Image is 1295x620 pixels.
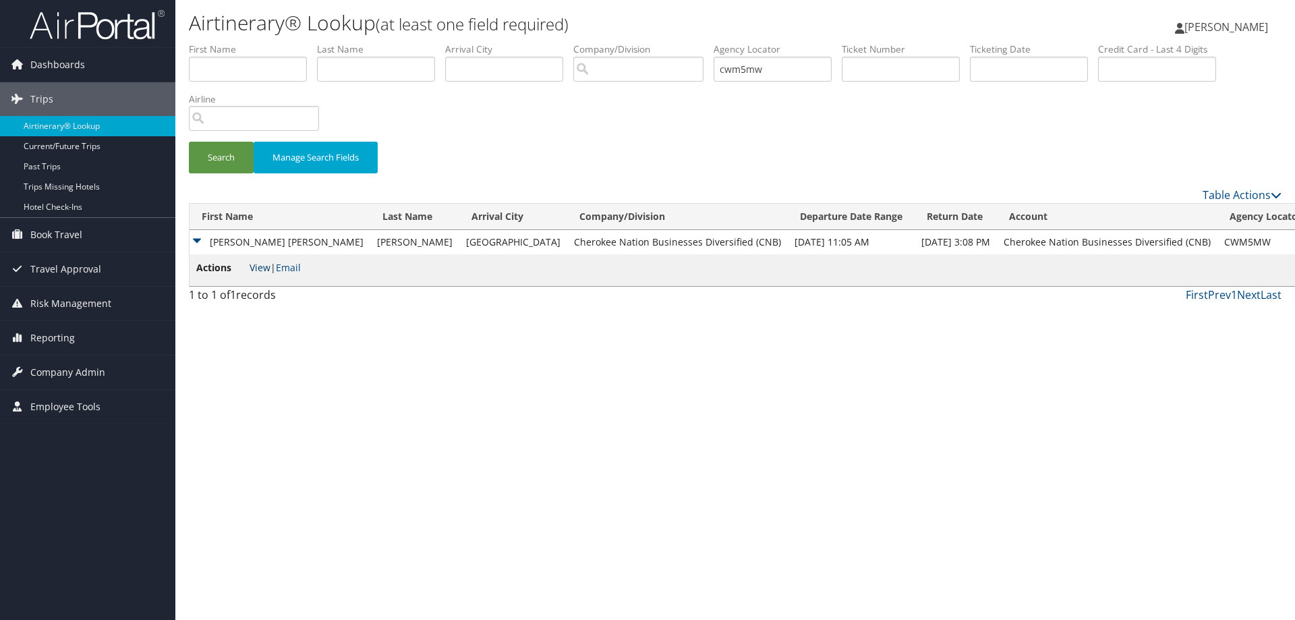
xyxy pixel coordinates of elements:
span: Risk Management [30,287,111,320]
th: Departure Date Range: activate to sort column ascending [788,204,915,230]
span: | [250,261,301,274]
span: Reporting [30,321,75,355]
label: Ticket Number [842,43,970,56]
a: 1 [1231,287,1237,302]
a: Next [1237,287,1261,302]
span: Company Admin [30,356,105,389]
button: Manage Search Fields [254,142,378,173]
a: First [1186,287,1208,302]
a: Last [1261,287,1282,302]
a: [PERSON_NAME] [1175,7,1282,47]
label: Company/Division [573,43,714,56]
span: Actions [196,260,247,275]
td: [GEOGRAPHIC_DATA] [459,230,567,254]
td: Cherokee Nation Businesses Diversified (CNB) [997,230,1217,254]
div: 1 to 1 of records [189,287,447,310]
td: [DATE] 3:08 PM [915,230,997,254]
a: View [250,261,270,274]
span: Trips [30,82,53,116]
span: 1 [230,287,236,302]
th: Return Date: activate to sort column ascending [915,204,997,230]
label: Credit Card - Last 4 Digits [1098,43,1226,56]
h1: Airtinerary® Lookup [189,9,917,37]
td: Cherokee Nation Businesses Diversified (CNB) [567,230,788,254]
label: Arrival City [445,43,573,56]
th: Arrival City: activate to sort column ascending [459,204,567,230]
a: Prev [1208,287,1231,302]
label: Ticketing Date [970,43,1098,56]
label: Agency Locator [714,43,842,56]
span: Employee Tools [30,390,100,424]
th: Account: activate to sort column ascending [997,204,1217,230]
label: Last Name [317,43,445,56]
button: Search [189,142,254,173]
td: [PERSON_NAME] [PERSON_NAME] [190,230,370,254]
span: Book Travel [30,218,82,252]
span: [PERSON_NAME] [1184,20,1268,34]
th: First Name: activate to sort column ascending [190,204,370,230]
th: Company/Division [567,204,788,230]
img: airportal-logo.png [30,9,165,40]
label: Airline [189,92,329,106]
th: Last Name: activate to sort column ascending [370,204,459,230]
small: (at least one field required) [376,13,569,35]
a: Table Actions [1203,188,1282,202]
td: [DATE] 11:05 AM [788,230,915,254]
label: First Name [189,43,317,56]
span: Dashboards [30,48,85,82]
span: Travel Approval [30,252,101,286]
a: Email [276,261,301,274]
td: [PERSON_NAME] [370,230,459,254]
